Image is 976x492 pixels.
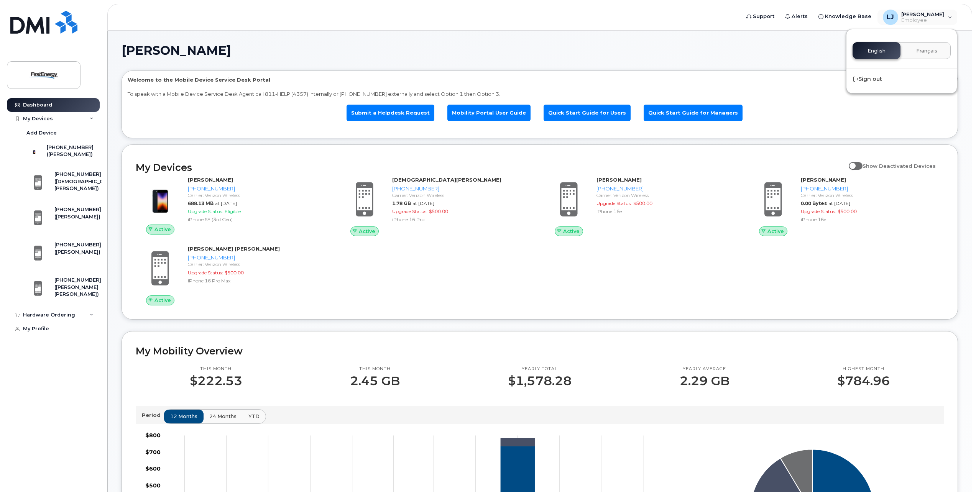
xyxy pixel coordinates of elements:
div: Carrier: Verizon Wireless [596,192,736,198]
span: $500.00 [838,208,857,214]
a: Active[PERSON_NAME][PHONE_NUMBER]Carrier: Verizon Wireless688.13 MBat [DATE]Upgrade Status:Eligib... [136,176,331,235]
div: Carrier: Verizon Wireless [392,192,532,198]
p: 2.45 GB [350,374,400,388]
div: [PHONE_NUMBER] [801,185,941,192]
a: Active[PERSON_NAME][PHONE_NUMBER]Carrier: Verizon Wireless0.00 Bytesat [DATE]Upgrade Status:$500.... [749,176,944,236]
p: $1,578.28 [508,374,572,388]
p: $784.96 [837,374,890,388]
span: Upgrade Status: [188,208,223,214]
span: [PERSON_NAME] [122,45,231,56]
span: $500.00 [225,270,244,276]
span: YTD [248,413,260,420]
span: Eligible [225,208,241,214]
strong: [PERSON_NAME] [596,177,642,183]
iframe: Messenger Launcher [943,459,970,486]
p: 2.29 GB [680,374,730,388]
p: This month [190,366,242,372]
a: Active[PERSON_NAME] [PERSON_NAME][PHONE_NUMBER]Carrier: Verizon WirelessUpgrade Status:$500.00iPh... [136,245,331,305]
h2: My Devices [136,162,845,173]
strong: [DEMOGRAPHIC_DATA][PERSON_NAME] [392,177,501,183]
div: Carrier: Verizon Wireless [188,261,328,267]
span: at [DATE] [412,200,434,206]
span: Upgrade Status: [188,270,223,276]
div: Sign out [846,72,957,86]
span: Upgrade Status: [392,208,427,214]
tspan: $700 [145,448,161,455]
strong: [PERSON_NAME] [188,177,233,183]
div: [PHONE_NUMBER] [188,185,328,192]
p: Welcome to the Mobile Device Service Desk Portal [128,76,952,84]
strong: [PERSON_NAME] [801,177,846,183]
span: Active [359,228,375,235]
p: Period [142,412,164,419]
p: Yearly average [680,366,730,372]
div: Carrier: Verizon Wireless [801,192,941,198]
div: iPhone 16 Pro Max [188,277,328,284]
span: Show Deactivated Devices [863,163,936,169]
div: iPhone 16 Pro [392,216,532,223]
p: $222.53 [190,374,242,388]
div: [PHONE_NUMBER] [596,185,736,192]
span: Active [767,228,784,235]
tspan: $500 [145,482,161,489]
div: iPhone 16e [801,216,941,223]
p: To speak with a Mobile Device Service Desk Agent call 811-HELP (4357) internally or [PHONE_NUMBER... [128,90,952,98]
span: Active [154,297,171,304]
a: Quick Start Guide for Users [544,105,631,121]
div: [PHONE_NUMBER] [188,254,328,261]
tspan: $800 [145,432,161,439]
span: Upgrade Status: [801,208,836,214]
div: iPhone SE (3rd Gen) [188,216,328,223]
tspan: $600 [145,465,161,472]
h2: My Mobility Overview [136,345,944,357]
span: 24 months [209,413,237,420]
div: [PHONE_NUMBER] [392,185,532,192]
div: iPhone 16e [596,208,736,215]
span: at [DATE] [828,200,850,206]
a: Active[DEMOGRAPHIC_DATA][PERSON_NAME][PHONE_NUMBER]Carrier: Verizon Wireless1.78 GBat [DATE]Upgra... [340,176,535,236]
span: Français [916,48,937,54]
div: Carrier: Verizon Wireless [188,192,328,198]
span: 688.13 MB [188,200,214,206]
p: Yearly total [508,366,572,372]
span: 0.00 Bytes [801,200,827,206]
span: Active [563,228,580,235]
a: Quick Start Guide for Managers [644,105,743,121]
strong: [PERSON_NAME] [PERSON_NAME] [188,246,280,252]
img: image20231002-3703462-1angbar.jpeg [142,180,179,217]
span: Upgrade Status: [596,200,632,206]
p: This month [350,366,400,372]
a: Submit a Helpdesk Request [347,105,434,121]
span: at [DATE] [215,200,237,206]
span: $500.00 [429,208,448,214]
a: Mobility Portal User Guide [447,105,531,121]
span: $500.00 [633,200,652,206]
a: Active[PERSON_NAME][PHONE_NUMBER]Carrier: Verizon WirelessUpgrade Status:$500.00iPhone 16e [544,176,739,236]
input: Show Deactivated Devices [849,159,855,165]
span: Active [154,226,171,233]
span: 1.78 GB [392,200,411,206]
p: Highest month [837,366,890,372]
